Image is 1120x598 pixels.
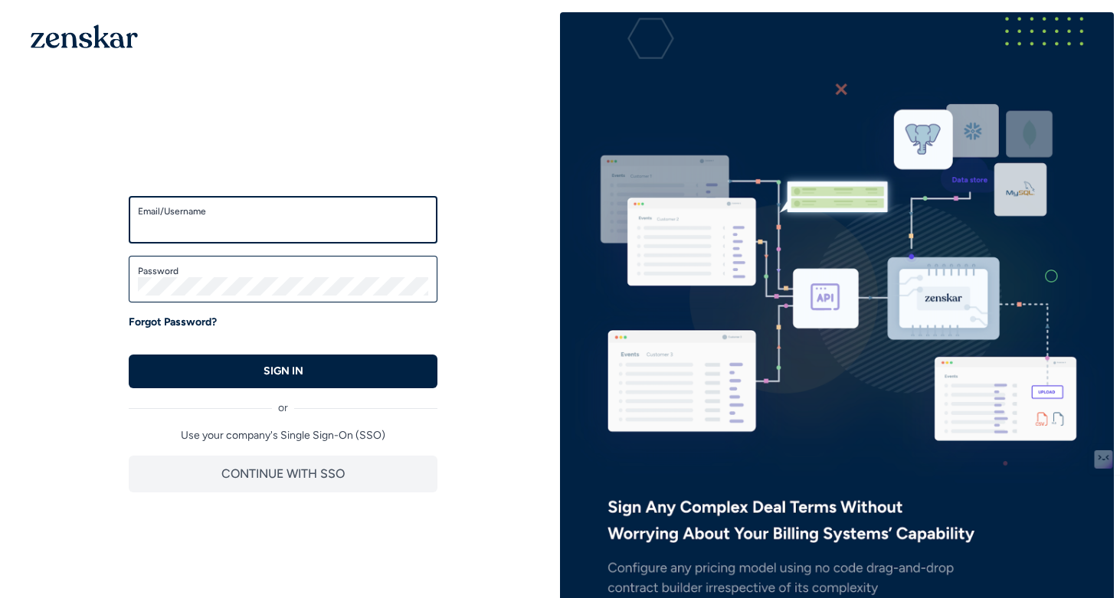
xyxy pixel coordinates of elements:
button: CONTINUE WITH SSO [129,456,437,492]
p: SIGN IN [264,364,303,379]
p: Use your company's Single Sign-On (SSO) [129,428,437,443]
a: Forgot Password? [129,315,217,330]
img: 1OGAJ2xQqyY4LXKgY66KYq0eOWRCkrZdAb3gUhuVAqdWPZE9SRJmCz+oDMSn4zDLXe31Ii730ItAGKgCKgCCgCikA4Av8PJUP... [31,25,138,48]
div: or [129,388,437,416]
button: SIGN IN [129,355,437,388]
label: Email/Username [138,205,428,217]
label: Password [138,265,428,277]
